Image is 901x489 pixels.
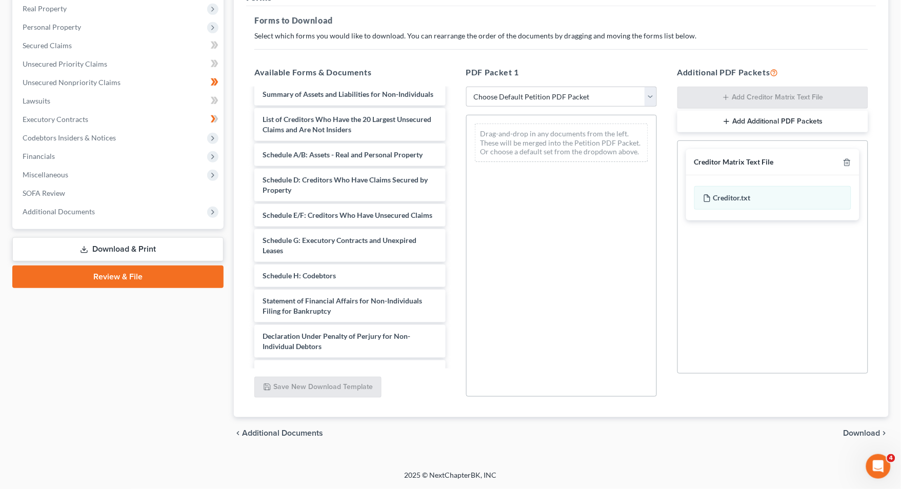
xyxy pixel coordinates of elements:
div: Drag-and-drop in any documents from the left. These will be merged into the Petition PDF Packet. ... [475,124,648,162]
span: Miscellaneous [23,170,68,179]
span: 4 [887,454,895,462]
a: Unsecured Priority Claims [14,55,224,73]
span: Download [844,430,880,438]
iframe: Intercom live chat [866,454,891,479]
span: Unsecured Nonpriority Claims [23,78,121,87]
span: Creditor Matrix [263,367,313,376]
div: Creditor Matrix Text File [694,157,774,167]
i: chevron_right [880,430,889,438]
i: chevron_left [234,430,242,438]
span: Summary of Assets and Liabilities for Non-Individuals [263,90,433,98]
span: Declaration Under Penalty of Perjury for Non-Individual Debtors [263,332,410,351]
span: Additional Documents [23,207,95,216]
span: Executory Contracts [23,115,88,124]
span: Personal Property [23,23,81,31]
span: Schedule D: Creditors Who Have Claims Secured by Property [263,175,428,194]
a: Download & Print [12,237,224,261]
a: Secured Claims [14,36,224,55]
span: Lawsuits [23,96,50,105]
a: Review & File [12,266,224,288]
span: SOFA Review [23,189,65,197]
span: Financials [23,152,55,160]
span: Unsecured Priority Claims [23,59,107,68]
span: Statement of Financial Affairs for Non-Individuals Filing for Bankruptcy [263,296,422,315]
span: Additional Documents [242,430,323,438]
div: Creditor.txt [694,186,851,210]
span: Schedule G: Executory Contracts and Unexpired Leases [263,236,416,255]
span: Secured Claims [23,41,72,50]
a: Executory Contracts [14,110,224,129]
a: chevron_left Additional Documents [234,430,323,438]
div: 2025 © NextChapterBK, INC [158,471,743,489]
span: Schedule A/B: Assets - Real and Personal Property [263,150,423,159]
h5: Forms to Download [254,14,868,27]
span: Schedule H: Codebtors [263,271,336,280]
h5: Additional PDF Packets [677,66,868,78]
a: SOFA Review [14,184,224,202]
button: Add Creditor Matrix Text File [677,87,868,109]
button: Add Additional PDF Packets [677,111,868,132]
span: Real Property [23,4,67,13]
a: Unsecured Nonpriority Claims [14,73,224,92]
p: Select which forms you would like to download. You can rearrange the order of the documents by dr... [254,31,868,41]
span: List of Creditors Who Have the 20 Largest Unsecured Claims and Are Not Insiders [263,115,431,134]
button: Save New Download Template [254,377,382,398]
button: Download chevron_right [844,430,889,438]
span: Schedule E/F: Creditors Who Have Unsecured Claims [263,211,432,219]
a: Lawsuits [14,92,224,110]
h5: Available Forms & Documents [254,66,445,78]
h5: PDF Packet 1 [466,66,657,78]
span: Codebtors Insiders & Notices [23,133,116,142]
